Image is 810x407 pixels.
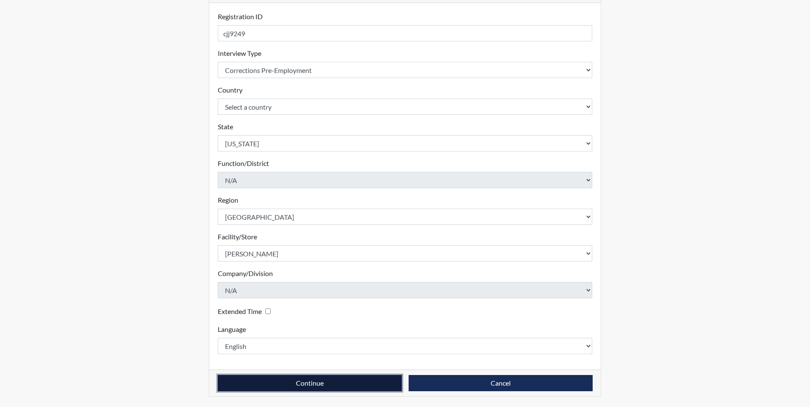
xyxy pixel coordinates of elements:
div: Checking this box will provide the interviewee with an accomodation of extra time to answer each ... [218,305,274,317]
label: Company/Division [218,268,273,279]
label: Facility/Store [218,232,257,242]
label: Region [218,195,238,205]
label: Interview Type [218,48,261,58]
label: Language [218,324,246,334]
button: Cancel [409,375,593,391]
label: Extended Time [218,306,262,317]
label: State [218,122,233,132]
button: Continue [218,375,402,391]
label: Function/District [218,158,269,169]
input: Insert a Registration ID, which needs to be a unique alphanumeric value for each interviewee [218,25,593,41]
label: Registration ID [218,12,263,22]
label: Country [218,85,243,95]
